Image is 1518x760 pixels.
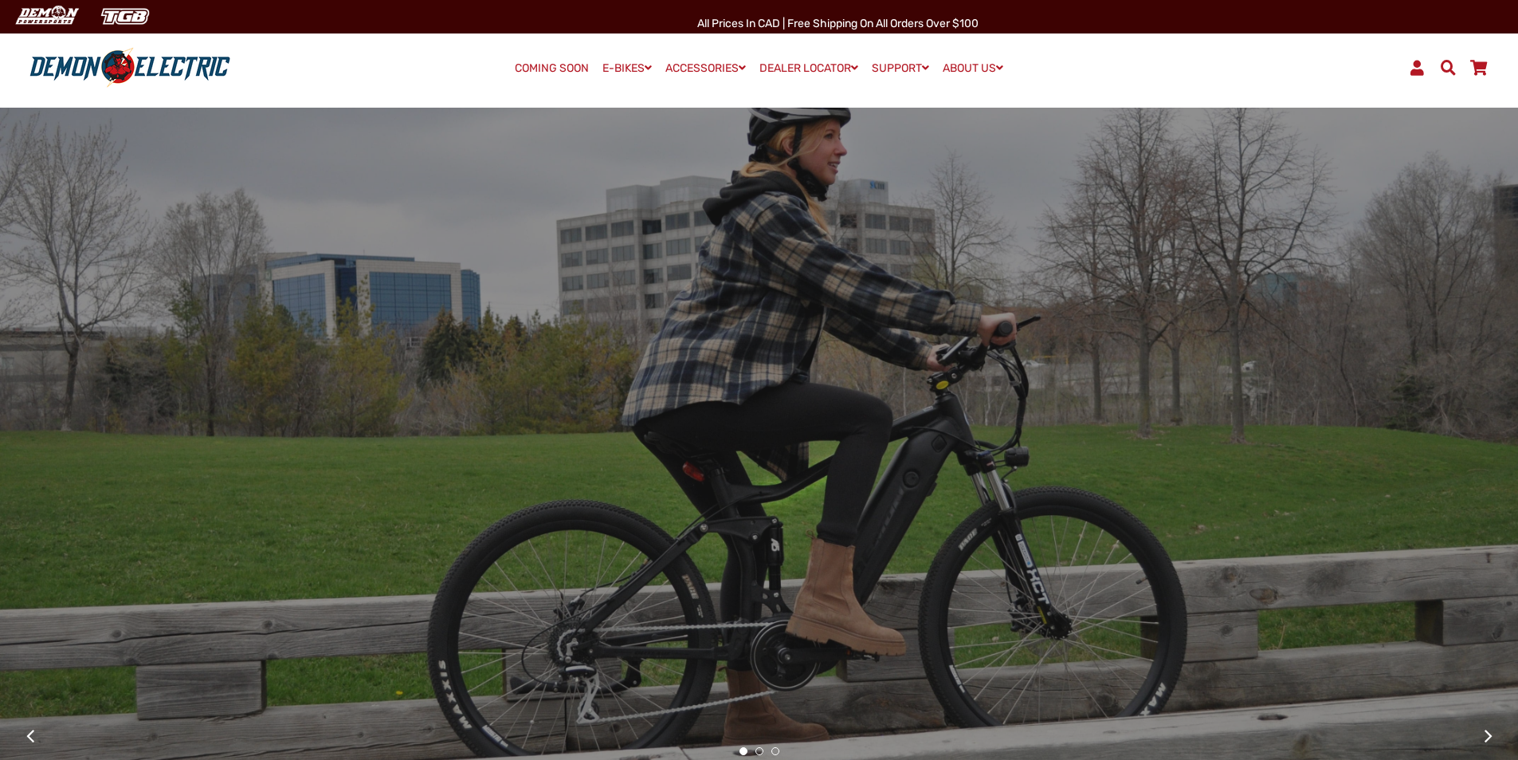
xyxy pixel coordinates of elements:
a: ABOUT US [937,57,1009,80]
img: TGB Canada [92,3,158,30]
button: 3 of 3 [771,747,779,755]
img: Demon Electric logo [24,47,236,89]
a: COMING SOON [509,57,594,80]
a: ACCESSORIES [660,57,751,80]
span: All Prices in CAD | Free shipping on all orders over $100 [697,17,979,30]
button: 2 of 3 [755,747,763,755]
a: E-BIKES [597,57,657,80]
a: SUPPORT [866,57,935,80]
a: DEALER LOCATOR [754,57,864,80]
img: Demon Electric [8,3,84,30]
button: 1 of 3 [739,747,747,755]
